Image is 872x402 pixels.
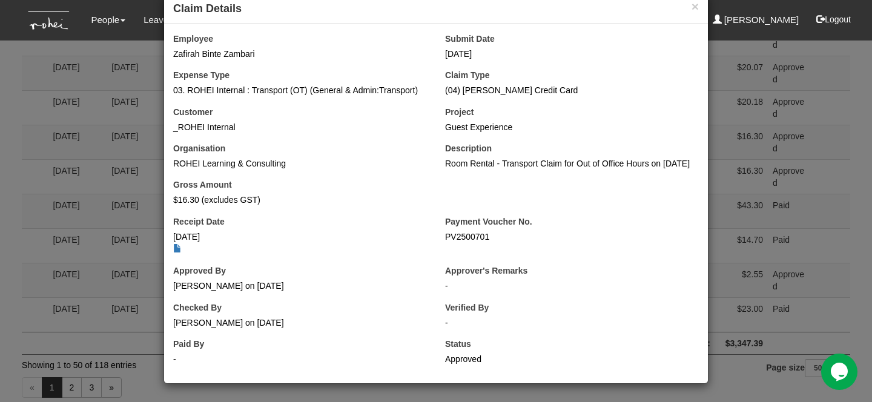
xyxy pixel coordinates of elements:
[173,157,427,170] div: ROHEI Learning & Consulting
[445,106,474,118] label: Project
[173,33,213,45] label: Employee
[445,142,492,154] label: Description
[173,216,225,228] label: Receipt Date
[173,317,427,329] div: [PERSON_NAME] on [DATE]
[173,301,222,314] label: Checked By
[445,157,699,170] div: Room Rental - Transport Claim for Out of Office Hours on [DATE]
[173,48,427,60] div: Zafirah Binte Zambari
[445,48,699,60] div: [DATE]
[445,265,527,277] label: Approver's Remarks
[173,194,427,206] div: $16.30 (excludes GST)
[445,353,699,365] div: Approved
[173,2,242,15] b: Claim Details
[173,142,225,154] label: Organisation
[173,84,427,96] div: 03. ROHEI Internal : Transport (OT) (General & Admin:Transport)
[173,69,230,81] label: Expense Type
[173,338,204,350] label: Paid By
[173,106,213,118] label: Customer
[445,280,699,292] div: -
[173,179,232,191] label: Gross Amount
[445,301,489,314] label: Verified By
[445,216,532,228] label: Payment Voucher No.
[445,317,699,329] div: -
[445,84,699,96] div: (04) [PERSON_NAME] Credit Card
[445,69,490,81] label: Claim Type
[173,280,427,292] div: [PERSON_NAME] on [DATE]
[445,33,495,45] label: Submit Date
[173,231,427,255] div: [DATE]
[173,265,226,277] label: Approved By
[445,231,699,243] div: PV2500701
[445,338,471,350] label: Status
[821,354,860,390] iframe: chat widget
[173,353,427,365] div: -
[173,121,427,133] div: _ROHEI Internal
[445,121,699,133] div: Guest Experience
